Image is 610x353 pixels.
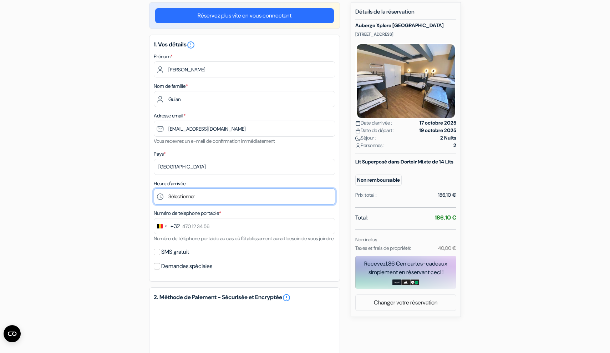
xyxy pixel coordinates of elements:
[410,279,419,285] img: uber-uber-eats-card.png
[154,293,335,302] h5: 2. Méthode de Paiement - Sécurisée et Encryptée
[161,261,212,271] label: Demandes spéciales
[355,31,456,37] p: [STREET_ADDRESS]
[282,293,291,302] a: error_outline
[355,236,377,243] small: Non inclus
[4,325,21,342] button: Ouvrir le widget CMP
[355,8,456,20] h5: Détails de la réservation
[355,143,361,148] img: user_icon.svg
[355,127,395,134] span: Date de départ :
[355,142,385,149] span: Personnes :
[438,245,456,251] small: 40,00 €
[355,213,368,222] span: Total:
[154,138,275,144] small: Vous recevrez un e-mail de confirmation immédiatement
[154,218,180,234] button: Change country, selected Belgium (+32)
[435,214,456,221] strong: 186,10 €
[187,41,195,49] i: error_outline
[154,235,334,242] small: Numéro de téléphone portable au cas où l'établissement aurait besoin de vous joindre
[392,279,401,285] img: amazon-card-no-text.png
[154,180,185,187] label: Heure d'arrivée
[154,53,173,60] label: Prénom
[161,247,189,257] label: SMS gratuit
[355,22,456,29] h5: Auberge Xplore [GEOGRAPHIC_DATA]
[355,245,411,251] small: Taxes et frais de propriété:
[155,8,334,23] a: Réservez plus vite en vous connectant
[453,142,456,149] strong: 2
[187,41,195,48] a: error_outline
[355,259,456,277] div: Recevez en cartes-cadeaux simplement en réservant ceci !
[386,260,400,267] span: 1,86 €
[355,175,402,186] small: Non remboursable
[154,61,335,77] input: Entrez votre prénom
[171,222,180,231] div: +32
[154,210,221,217] label: Numéro de telephone portable
[355,121,361,126] img: calendar.svg
[355,128,361,133] img: calendar.svg
[355,191,377,199] div: Prix total :
[438,191,456,199] div: 186,10 €
[355,158,453,165] b: Lit Superposé dans Dortoir Mixte de 14 Lits
[356,296,456,309] a: Changer votre réservation
[154,121,335,137] input: Entrer adresse e-mail
[419,127,456,134] strong: 19 octobre 2025
[355,119,392,127] span: Date d'arrivée :
[154,82,188,90] label: Nom de famille
[154,91,335,107] input: Entrer le nom de famille
[154,218,335,234] input: 470 12 34 56
[355,136,361,141] img: moon.svg
[355,134,376,142] span: Séjour :
[154,112,185,120] label: Adresse email
[420,119,456,127] strong: 17 octobre 2025
[401,279,410,285] img: adidas-card.png
[154,41,335,49] h5: 1. Vos détails
[440,134,456,142] strong: 2 Nuits
[154,150,166,158] label: Pays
